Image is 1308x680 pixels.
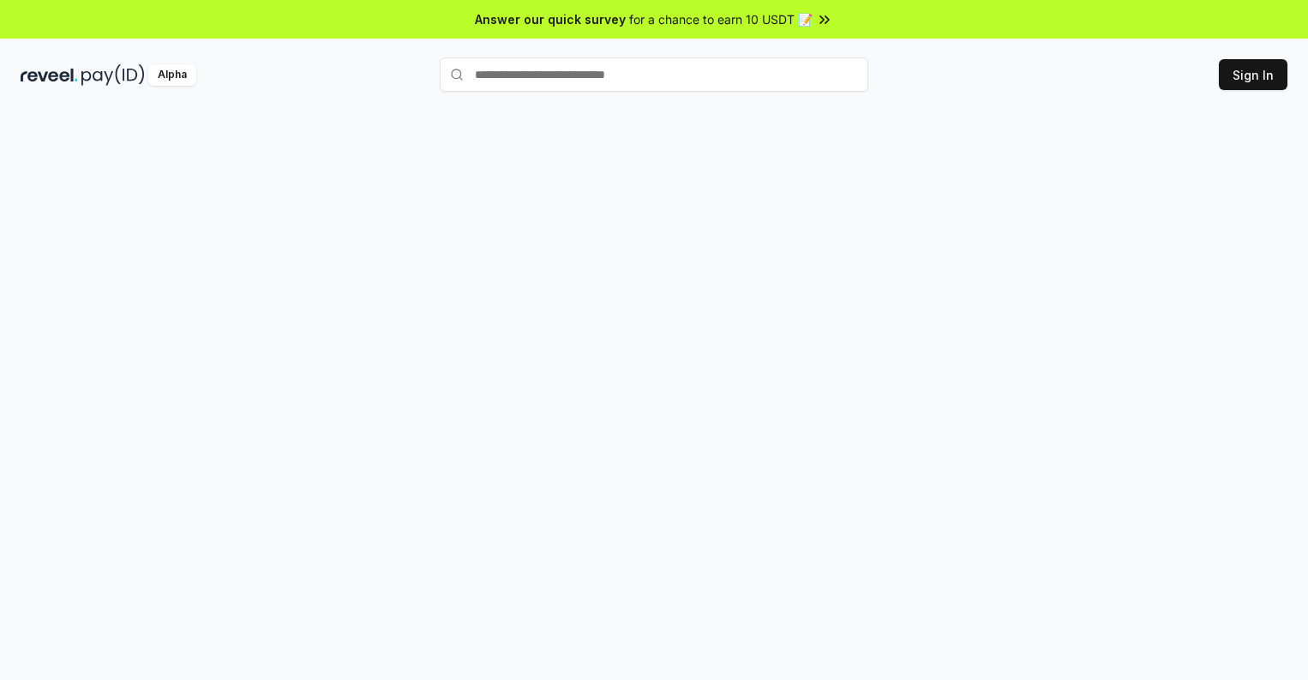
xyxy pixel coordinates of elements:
[629,10,813,28] span: for a chance to earn 10 USDT 📝
[1219,59,1287,90] button: Sign In
[475,10,626,28] span: Answer our quick survey
[81,64,145,86] img: pay_id
[21,64,78,86] img: reveel_dark
[148,64,196,86] div: Alpha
